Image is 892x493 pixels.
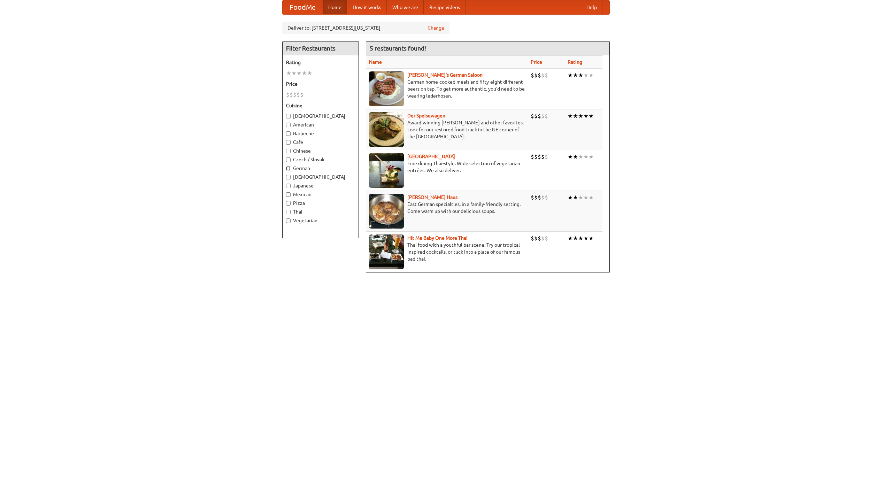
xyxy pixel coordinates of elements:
li: $ [534,153,538,161]
input: Pizza [286,201,291,206]
img: kohlhaus.jpg [369,194,404,229]
li: ★ [297,69,302,77]
li: ★ [589,153,594,161]
a: [GEOGRAPHIC_DATA] [407,154,455,159]
a: Help [581,0,602,14]
li: $ [541,153,545,161]
li: ★ [583,71,589,79]
label: Czech / Slovak [286,156,355,163]
li: ★ [291,69,297,77]
li: $ [531,194,534,201]
li: ★ [286,69,291,77]
li: $ [531,112,534,120]
li: $ [545,153,548,161]
label: [DEMOGRAPHIC_DATA] [286,113,355,120]
label: Pizza [286,200,355,207]
li: $ [538,194,541,201]
label: Mexican [286,191,355,198]
li: $ [538,71,541,79]
input: Barbecue [286,131,291,136]
a: Recipe videos [424,0,466,14]
a: Who we are [387,0,424,14]
li: $ [538,234,541,242]
input: German [286,166,291,171]
li: $ [531,234,534,242]
li: ★ [307,69,312,77]
li: ★ [573,234,578,242]
a: How it works [347,0,387,14]
li: $ [531,153,534,161]
li: $ [545,71,548,79]
li: $ [541,194,545,201]
label: Cafe [286,139,355,146]
li: $ [541,71,545,79]
li: $ [534,112,538,120]
a: Hit Me Baby One More Thai [407,235,468,241]
input: Czech / Slovak [286,157,291,162]
li: ★ [578,234,583,242]
input: Cafe [286,140,291,145]
li: $ [300,91,303,99]
li: $ [297,91,300,99]
input: Mexican [286,192,291,197]
label: Chinese [286,147,355,154]
li: $ [290,91,293,99]
a: Rating [568,59,582,65]
img: babythai.jpg [369,234,404,269]
li: $ [534,234,538,242]
a: [PERSON_NAME]'s German Saloon [407,72,483,78]
li: ★ [568,71,573,79]
li: ★ [583,112,589,120]
li: ★ [578,194,583,201]
a: Change [428,24,444,31]
a: FoodMe [283,0,323,14]
p: East German specialties, in a family-friendly setting. Come warm up with our delicious soups. [369,201,525,215]
input: [DEMOGRAPHIC_DATA] [286,175,291,179]
label: Japanese [286,182,355,189]
a: Name [369,59,382,65]
li: ★ [578,153,583,161]
li: ★ [583,153,589,161]
li: $ [538,112,541,120]
li: ★ [589,234,594,242]
a: Der Speisewagen [407,113,445,118]
li: ★ [568,153,573,161]
input: Japanese [286,184,291,188]
a: Home [323,0,347,14]
li: $ [545,234,548,242]
a: [PERSON_NAME] Haus [407,194,457,200]
li: ★ [589,71,594,79]
a: Price [531,59,542,65]
img: speisewagen.jpg [369,112,404,147]
label: Thai [286,208,355,215]
li: ★ [589,194,594,201]
input: Vegetarian [286,218,291,223]
li: $ [538,153,541,161]
input: American [286,123,291,127]
div: Deliver to: [STREET_ADDRESS][US_STATE] [282,22,449,34]
h5: Rating [286,59,355,66]
input: [DEMOGRAPHIC_DATA] [286,114,291,118]
p: German home-cooked meals and fifty-eight different beers on tap. To get more authentic, you'd nee... [369,78,525,99]
li: ★ [302,69,307,77]
li: ★ [589,112,594,120]
ng-pluralize: 5 restaurants found! [370,45,426,52]
li: ★ [568,112,573,120]
li: $ [534,194,538,201]
label: [DEMOGRAPHIC_DATA] [286,174,355,180]
li: $ [541,234,545,242]
li: ★ [578,71,583,79]
li: ★ [583,194,589,201]
label: German [286,165,355,172]
li: $ [286,91,290,99]
label: Barbecue [286,130,355,137]
h4: Filter Restaurants [283,41,359,55]
li: ★ [568,194,573,201]
input: Thai [286,210,291,214]
p: Thai food with a youthful bar scene. Try our tropical inspired cocktails, or tuck into a plate of... [369,241,525,262]
h5: Price [286,80,355,87]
